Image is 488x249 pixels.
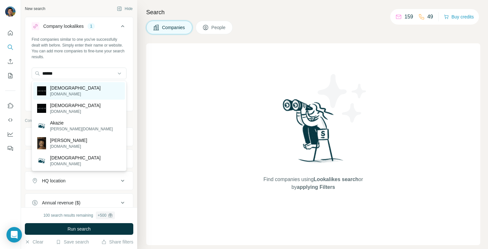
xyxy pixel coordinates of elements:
h4: Search [146,8,480,17]
button: Company lookalikes1 [25,18,133,37]
div: + 500 [98,212,107,218]
img: Surfe Illustration - Woman searching with binoculars [280,97,347,169]
span: Find companies using or by [261,176,365,191]
div: Company lookalikes [43,23,84,29]
div: HQ location [42,178,66,184]
button: Run search [25,223,133,235]
button: Hide [112,4,137,14]
button: My lists [5,70,15,81]
div: Find companies similar to one you've successfully dealt with before. Simply enter their name or w... [32,37,127,60]
img: Avatar [5,6,15,17]
p: Akazie [50,120,113,126]
button: Share filters [101,239,133,245]
button: Company [25,129,133,145]
button: Buy credits [444,12,474,21]
span: Run search [67,226,91,232]
p: [PERSON_NAME] [50,137,87,144]
div: 1 [87,23,95,29]
button: Annual revenue ($) [25,195,133,211]
button: Save search [56,239,89,245]
img: Azazie [37,104,46,113]
span: applying Filters [297,184,335,190]
p: [DEMOGRAPHIC_DATA] [50,85,101,91]
p: [DOMAIN_NAME] [50,91,101,97]
button: Clear [25,239,43,245]
div: Annual revenue ($) [42,200,80,206]
p: [DEMOGRAPHIC_DATA] [50,155,101,161]
button: Dashboard [5,128,15,140]
button: Use Surfe API [5,114,15,126]
div: New search [25,6,45,12]
button: Search [5,41,15,53]
button: Industry [25,151,133,167]
p: 159 [404,13,413,21]
span: People [211,24,226,31]
p: [DOMAIN_NAME] [50,161,101,167]
img: Azazie [37,86,46,95]
button: Quick start [5,27,15,39]
p: [PERSON_NAME][DOMAIN_NAME] [50,126,113,132]
button: Use Surfe on LinkedIn [5,100,15,112]
button: HQ location [25,173,133,189]
p: [DOMAIN_NAME] [50,109,101,114]
img: Azazi [37,156,46,165]
div: Open Intercom Messenger [6,227,22,243]
button: Enrich CSV [5,56,15,67]
span: Companies [162,24,186,31]
p: Company information [25,118,133,124]
img: Surfe Illustration - Stars [313,69,371,127]
img: Zazie [37,137,46,149]
div: 100 search results remaining [43,211,115,219]
p: 49 [427,13,433,21]
span: Lookalikes search [314,177,359,182]
p: [DOMAIN_NAME] [50,144,87,149]
img: Akazie [37,121,46,130]
p: [DEMOGRAPHIC_DATA] [50,102,101,109]
button: Feedback [5,143,15,154]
